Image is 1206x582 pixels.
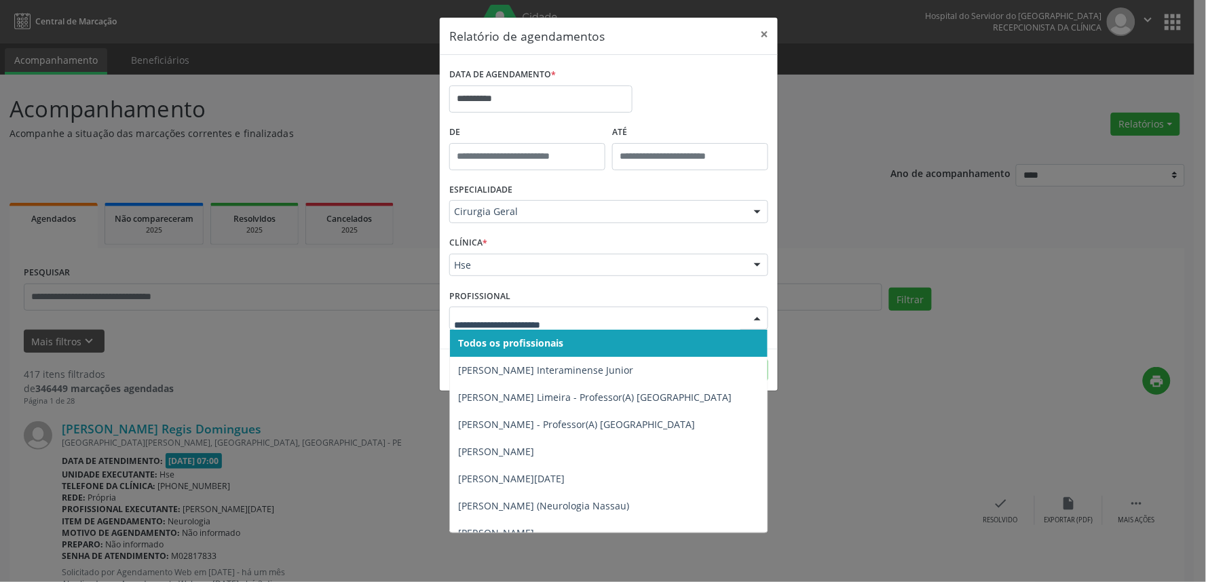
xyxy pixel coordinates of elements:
span: [PERSON_NAME] [458,526,534,539]
label: DATA DE AGENDAMENTO [449,64,556,85]
span: [PERSON_NAME] Interaminense Junior [458,364,633,376]
label: ATÉ [612,122,768,143]
button: Close [751,18,778,51]
span: Hse [454,258,740,272]
span: Cirurgia Geral [454,205,740,218]
span: [PERSON_NAME] Limeira - Professor(A) [GEOGRAPHIC_DATA] [458,391,732,404]
span: [PERSON_NAME] [458,445,534,458]
span: [PERSON_NAME][DATE] [458,472,565,485]
span: Todos os profissionais [458,336,563,349]
label: De [449,122,605,143]
span: [PERSON_NAME] (Neurologia Nassau) [458,499,629,512]
label: ESPECIALIDADE [449,180,512,201]
label: PROFISSIONAL [449,286,510,307]
h5: Relatório de agendamentos [449,27,605,45]
span: [PERSON_NAME] - Professor(A) [GEOGRAPHIC_DATA] [458,418,695,431]
label: CLÍNICA [449,233,487,254]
